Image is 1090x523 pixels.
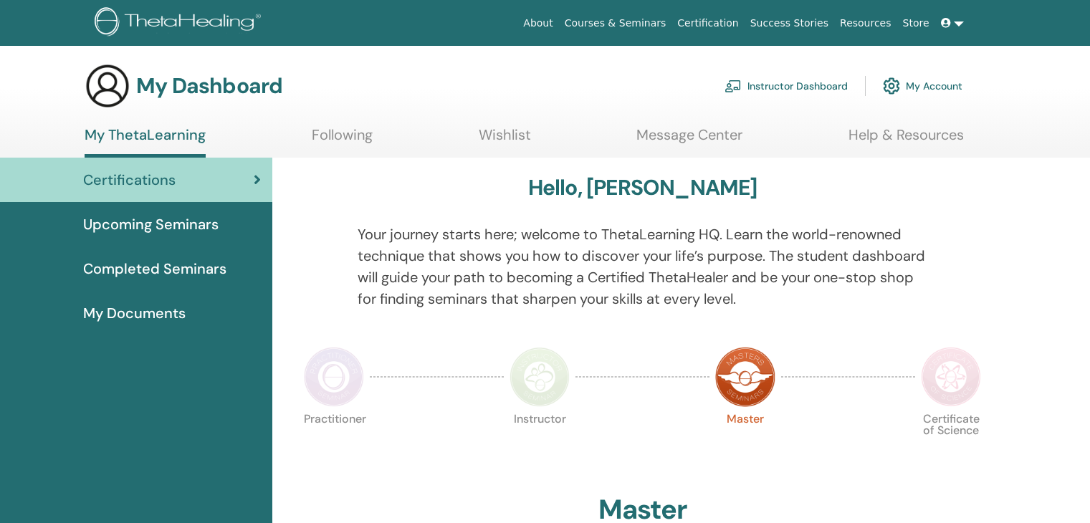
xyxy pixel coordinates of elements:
[136,73,282,99] h3: My Dashboard
[304,347,364,407] img: Practitioner
[85,126,206,158] a: My ThetaLearning
[528,175,757,201] h3: Hello, [PERSON_NAME]
[83,302,186,324] span: My Documents
[921,347,981,407] img: Certificate of Science
[312,126,373,154] a: Following
[304,413,364,474] p: Practitioner
[85,63,130,109] img: generic-user-icon.jpg
[479,126,531,154] a: Wishlist
[83,258,226,279] span: Completed Seminars
[848,126,964,154] a: Help & Resources
[897,10,935,37] a: Store
[517,10,558,37] a: About
[745,10,834,37] a: Success Stories
[883,70,962,102] a: My Account
[636,126,742,154] a: Message Center
[83,213,219,235] span: Upcoming Seminars
[510,413,570,474] p: Instructor
[559,10,672,37] a: Courses & Seminars
[671,10,744,37] a: Certification
[358,224,928,310] p: Your journey starts here; welcome to ThetaLearning HQ. Learn the world-renowned technique that sh...
[83,169,176,191] span: Certifications
[834,10,897,37] a: Resources
[921,413,981,474] p: Certificate of Science
[715,413,775,474] p: Master
[715,347,775,407] img: Master
[95,7,266,39] img: logo.png
[510,347,570,407] img: Instructor
[725,80,742,92] img: chalkboard-teacher.svg
[883,74,900,98] img: cog.svg
[725,70,848,102] a: Instructor Dashboard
